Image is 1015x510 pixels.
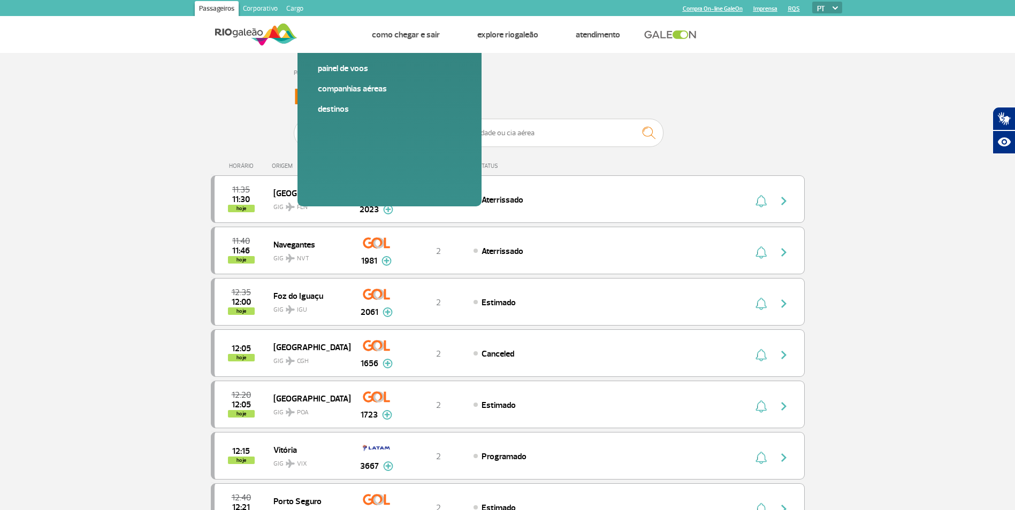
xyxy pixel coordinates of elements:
[993,107,1015,154] div: Plugin de acessibilidade da Hand Talk.
[383,205,393,214] img: mais-info-painel-voo.svg
[228,205,255,212] span: hoje
[361,357,378,370] span: 1656
[272,163,350,169] div: ORIGEM
[232,401,251,408] span: 2025-09-25 12:05:00
[576,29,620,40] a: Atendimento
[436,246,441,257] span: 2
[482,400,516,411] span: Estimado
[297,408,309,418] span: POA
[753,5,777,12] a: Imprensa
[297,357,309,366] span: CGH
[232,289,251,296] span: 2025-09-25 12:35:00
[755,297,767,310] img: sino-painel-voo.svg
[273,186,342,200] span: [GEOGRAPHIC_DATA]
[482,349,514,359] span: Canceled
[232,447,250,455] span: 2025-09-25 12:15:00
[755,246,767,259] img: sino-painel-voo.svg
[195,1,239,18] a: Passageiros
[436,400,441,411] span: 2
[232,494,251,501] span: 2025-09-25 12:40:00
[232,391,251,399] span: 2025-09-25 12:20:00
[273,453,342,469] span: GIG
[777,349,790,361] img: seta-direita-painel-voo.svg
[286,203,295,211] img: destiny_airplane.svg
[436,451,441,462] span: 2
[473,163,560,169] div: STATUS
[993,107,1015,130] button: Abrir tradutor de língua de sinais.
[755,451,767,464] img: sino-painel-voo.svg
[273,494,342,508] span: Porto Seguro
[232,247,250,254] span: 2025-09-25 11:46:13
[383,461,393,471] img: mais-info-painel-voo.svg
[482,246,523,257] span: Aterrissado
[273,197,342,212] span: GIG
[318,63,461,74] a: Painel de voos
[361,408,378,421] span: 1723
[214,163,272,169] div: HORÁRIO
[294,69,327,77] a: Página Inicial
[228,410,255,418] span: hoje
[273,391,342,405] span: [GEOGRAPHIC_DATA]
[232,345,251,352] span: 2025-09-25 12:05:00
[273,443,342,457] span: Vitória
[449,119,663,147] input: Voo, cidade ou cia aérea
[436,349,441,359] span: 2
[286,357,295,365] img: destiny_airplane.svg
[297,305,307,315] span: IGU
[777,400,790,413] img: seta-direita-painel-voo.svg
[683,5,743,12] a: Compra On-line GaleOn
[282,1,308,18] a: Cargo
[993,130,1015,154] button: Abrir recursos assistivos.
[482,195,523,205] span: Aterrissado
[232,237,250,245] span: 2025-09-25 11:40:00
[777,195,790,207] img: seta-direita-painel-voo.svg
[477,29,538,40] a: Explore RIOgaleão
[286,408,295,416] img: destiny_airplane.svg
[286,459,295,468] img: destiny_airplane.svg
[436,297,441,308] span: 2
[232,196,250,203] span: 2025-09-25 11:30:25
[361,306,378,319] span: 2061
[273,248,342,264] span: GIG
[318,83,461,95] a: Companhias Aéreas
[755,400,767,413] img: sino-painel-voo.svg
[482,451,526,462] span: Programado
[777,297,790,310] img: seta-direita-painel-voo.svg
[286,305,295,314] img: destiny_airplane.svg
[755,349,767,361] img: sino-painel-voo.svg
[273,351,342,366] span: GIG
[273,289,342,303] span: Foz do Iguaçu
[318,103,461,115] a: Destinos
[382,410,392,420] img: mais-info-painel-voo.svg
[360,460,379,473] span: 3667
[273,237,342,251] span: Navegantes
[232,186,250,194] span: 2025-09-25 11:35:00
[788,5,800,12] a: RQS
[297,203,308,212] span: FLN
[286,254,295,262] img: destiny_airplane.svg
[273,299,342,315] span: GIG
[273,402,342,418] span: GIG
[383,359,393,368] img: mais-info-painel-voo.svg
[755,195,767,207] img: sino-painel-voo.svg
[239,1,282,18] a: Corporativo
[273,340,342,354] span: [GEOGRAPHIC_DATA]
[228,457,255,464] span: hoje
[361,254,377,267] span: 1981
[360,203,379,216] span: 2023
[372,29,440,40] a: Como chegar e sair
[228,307,255,315] span: hoje
[777,451,790,464] img: seta-direita-painel-voo.svg
[297,254,309,264] span: NVT
[232,298,251,306] span: 2025-09-25 12:00:00
[482,297,516,308] span: Estimado
[381,256,392,266] img: mais-info-painel-voo.svg
[777,246,790,259] img: seta-direita-painel-voo.svg
[316,29,334,40] a: Voos
[297,459,307,469] span: VIX
[294,84,722,111] h3: Painel de Voos
[228,354,255,361] span: hoje
[228,256,255,264] span: hoje
[383,307,393,317] img: mais-info-painel-voo.svg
